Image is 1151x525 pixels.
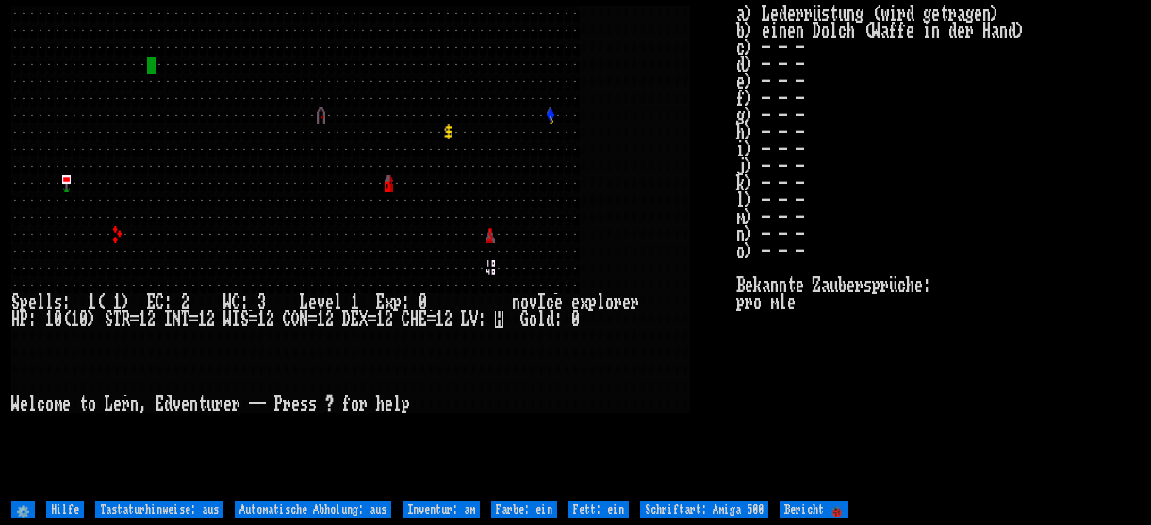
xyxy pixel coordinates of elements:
[130,311,139,328] div: =
[215,396,223,413] div: r
[402,311,410,328] div: C
[232,294,240,311] div: C
[640,501,768,518] input: Schriftart: Amiga 500
[105,396,113,413] div: L
[325,396,334,413] div: ?
[79,396,88,413] div: t
[622,294,631,311] div: e
[554,294,563,311] div: e
[325,311,334,328] div: 2
[232,396,240,413] div: r
[206,396,215,413] div: u
[257,311,266,328] div: 1
[571,311,580,328] div: 0
[393,396,402,413] div: l
[571,294,580,311] div: e
[300,396,308,413] div: s
[520,311,529,328] div: G
[631,294,639,311] div: r
[491,501,557,518] input: Farbe: ein
[181,396,189,413] div: e
[223,311,232,328] div: W
[173,396,181,413] div: v
[122,396,130,413] div: r
[37,396,45,413] div: c
[351,294,359,311] div: 1
[546,294,554,311] div: c
[283,396,291,413] div: r
[88,294,96,311] div: 1
[605,294,614,311] div: o
[240,311,249,328] div: S
[393,294,402,311] div: p
[20,294,28,311] div: p
[376,294,385,311] div: E
[546,311,554,328] div: d
[139,396,147,413] div: ,
[181,311,189,328] div: T
[385,294,393,311] div: x
[232,311,240,328] div: Ich
[444,311,452,328] div: 2
[427,311,436,328] div: =
[156,396,164,413] div: Ein
[54,294,62,311] div: s
[88,311,96,328] div: )
[325,294,334,311] div: e
[257,294,266,311] div: 3
[436,311,444,328] div: 1
[342,311,351,328] div: D
[223,294,232,311] div: W
[359,396,368,413] div: r
[28,311,37,328] div: :
[113,294,122,311] div: 1
[266,311,274,328] div: 2
[164,294,173,311] div: :
[20,311,28,328] div: P
[240,294,249,311] div: :
[11,294,20,311] div: S
[113,311,122,328] div: T
[223,396,232,413] div: e
[376,311,385,328] div: 1
[537,294,546,311] div: Ich
[147,294,156,311] div: Ein
[529,311,537,328] div: o
[71,311,79,328] div: 1
[308,294,317,311] div: e
[308,311,317,328] div: =
[189,311,198,328] div: =
[105,311,113,328] div: S
[249,396,257,413] div: -
[139,311,147,328] div: 1
[62,396,71,413] div: e
[537,311,546,328] div: l
[419,311,427,328] div: Ein
[54,396,62,413] div: m
[554,311,563,328] div: :
[597,294,605,311] div: l
[736,6,1139,500] stats: a) Lederrüstung (wird getragen) b) einen Dolch (Waffe in der Hand) c) - - - d) - - - e) - - - f) ...
[88,396,96,413] div: o
[529,294,537,311] div: v
[95,501,223,518] input: Tastaturhinweise: aus
[122,294,130,311] div: )
[342,396,351,413] div: f
[495,311,503,328] mark: H
[359,311,368,328] div: X
[580,294,588,311] div: x
[62,294,71,311] div: :
[291,396,300,413] div: e
[512,294,520,311] div: n
[568,501,629,518] input: Fett: ein
[45,294,54,311] div: l
[198,396,206,413] div: t
[257,396,266,413] div: -
[461,311,469,328] div: L
[403,501,480,518] input: Inventur: am
[249,311,257,328] div: =
[520,294,529,311] div: o
[45,311,54,328] div: 1
[62,311,71,328] div: (
[317,311,325,328] div: 1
